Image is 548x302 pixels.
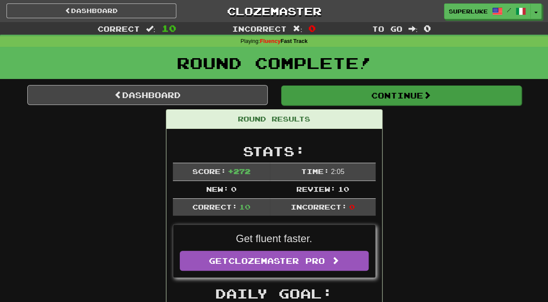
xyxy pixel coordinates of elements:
wdautohl-customtag: Fluency [260,38,281,44]
span: Correct [97,24,140,33]
p: Get fluent faster. [180,231,369,246]
span: 2 : 0 5 [331,168,344,175]
h2: Stats: [173,144,376,158]
span: : [146,25,156,33]
span: 0 [308,23,316,33]
span: 0 [349,203,354,211]
a: Clozemaster [189,3,359,19]
a: superluke / [444,3,531,19]
span: Incorrect [232,24,287,33]
a: GetClozemaster Pro [180,251,369,271]
span: + 272 [228,167,250,175]
span: Incorrect: [291,203,347,211]
span: Review: [296,185,336,193]
div: Round Results [166,110,382,129]
span: Score: [192,167,226,175]
span: / [507,7,511,13]
strong: Fast Track [260,38,308,44]
a: Dashboard [6,3,176,18]
span: 0 [424,23,431,33]
button: Continue [281,85,522,105]
span: Time: [301,167,329,175]
span: 10 [162,23,176,33]
span: To go [372,24,402,33]
span: : [408,25,418,33]
span: Clozemaster Pro [228,256,325,266]
h1: Round Complete! [3,54,545,72]
h2: Daily Goal: [173,286,376,301]
span: superluke [449,7,488,15]
span: 10 [239,203,250,211]
a: Dashboard [27,85,268,105]
span: : [293,25,302,33]
span: 10 [337,185,349,193]
span: New: [206,185,229,193]
span: 0 [230,185,236,193]
span: Correct: [192,203,237,211]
